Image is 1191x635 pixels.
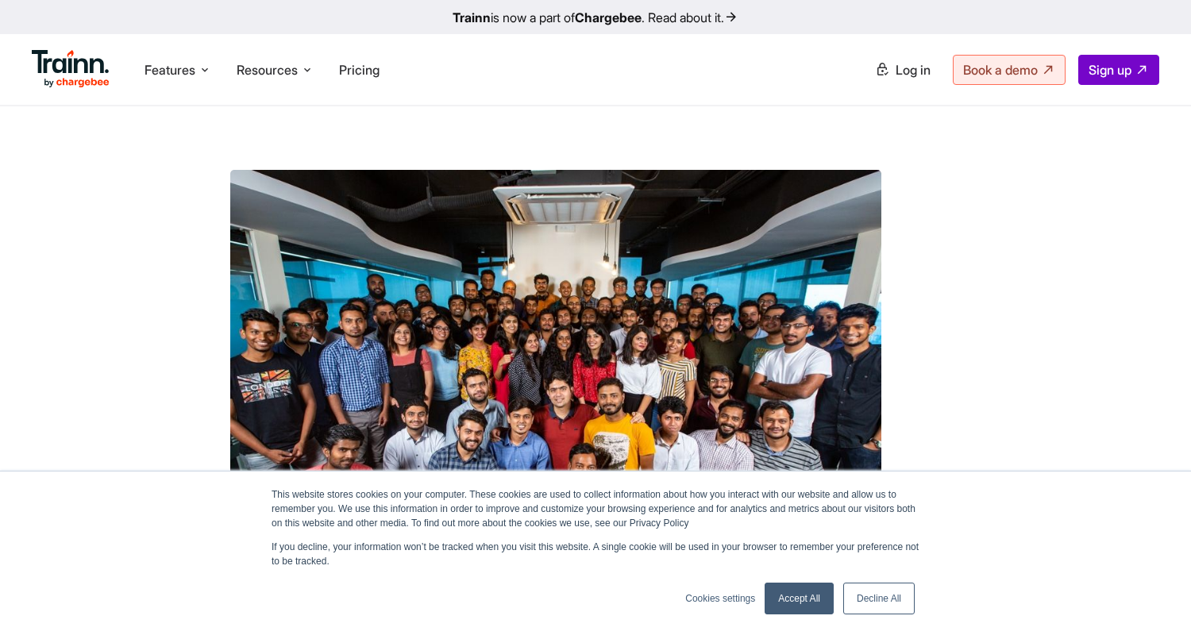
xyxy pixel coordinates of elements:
[685,591,755,606] a: Cookies settings
[896,62,931,78] span: Log in
[843,583,915,614] a: Decline All
[575,10,642,25] b: Chargebee
[453,10,491,25] b: Trainn
[1078,55,1159,85] a: Sign up
[237,61,298,79] span: Resources
[339,62,380,78] a: Pricing
[272,487,919,530] p: This website stores cookies on your computer. These cookies are used to collect information about...
[953,55,1066,85] a: Book a demo
[865,56,940,84] a: Log in
[963,62,1038,78] span: Book a demo
[230,170,881,604] img: WebEngage + Trainn Journey
[765,583,834,614] a: Accept All
[145,61,195,79] span: Features
[272,540,919,568] p: If you decline, your information won’t be tracked when you visit this website. A single cookie wi...
[32,50,110,88] img: Trainn Logo
[1089,62,1131,78] span: Sign up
